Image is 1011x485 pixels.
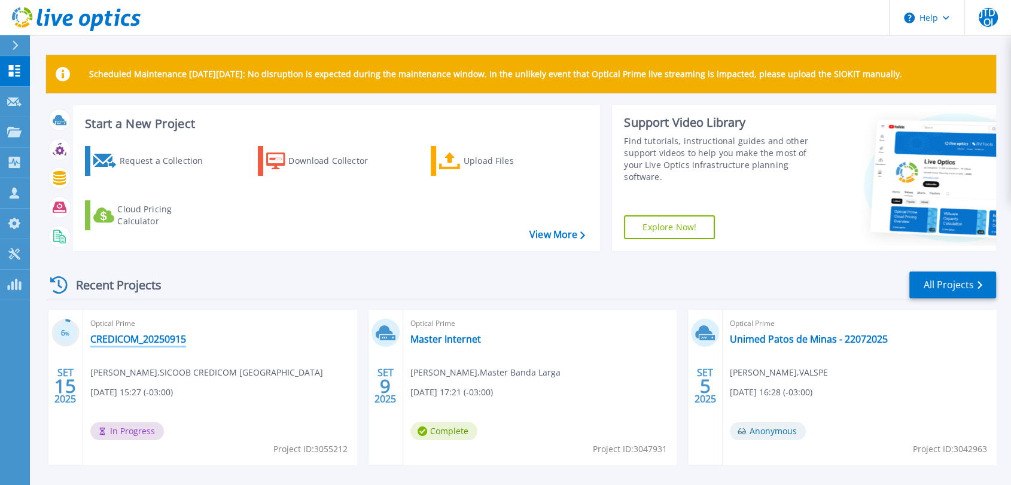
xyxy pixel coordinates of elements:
a: View More [529,229,585,240]
span: JTDOJ [979,8,998,27]
a: All Projects [909,272,996,298]
div: Upload Files [464,149,559,173]
span: In Progress [90,422,164,440]
span: [DATE] 17:21 (-03:00) [410,386,493,399]
span: [PERSON_NAME] , SICOOB CREDICOM [GEOGRAPHIC_DATA] [90,366,323,379]
span: [DATE] 15:27 (-03:00) [90,386,173,399]
a: Master Internet [410,333,481,345]
div: Cloud Pricing Calculator [117,203,213,227]
a: Explore Now! [624,215,715,239]
span: Optical Prime [730,317,989,330]
div: SET 2025 [694,364,717,408]
span: Project ID: 3042963 [913,443,987,456]
a: Download Collector [258,146,391,176]
a: Unimed Patos de Minas - 22072025 [730,333,888,345]
h3: 6 [51,327,80,340]
div: Recent Projects [46,270,178,300]
span: 15 [54,381,76,391]
a: Request a Collection [85,146,218,176]
a: Cloud Pricing Calculator [85,200,218,230]
span: [PERSON_NAME] , VALSPE [730,366,828,379]
span: Optical Prime [90,317,349,330]
span: 5 [700,381,711,391]
span: 9 [380,381,391,391]
div: Support Video Library [624,115,818,130]
span: [PERSON_NAME] , Master Banda Larga [410,366,561,379]
span: Complete [410,422,477,440]
h3: Start a New Project [85,117,584,130]
div: Find tutorials, instructional guides and other support videos to help you make the most of your L... [624,135,818,183]
span: [DATE] 16:28 (-03:00) [730,386,812,399]
span: Project ID: 3047931 [593,443,667,456]
div: Download Collector [288,149,384,173]
span: Project ID: 3055212 [273,443,348,456]
span: Anonymous [730,422,806,440]
a: CREDICOM_20250915 [90,333,186,345]
span: Optical Prime [410,317,669,330]
div: Request a Collection [119,149,215,173]
div: SET 2025 [374,364,397,408]
a: Upload Files [431,146,564,176]
div: SET 2025 [54,364,77,408]
p: Scheduled Maintenance [DATE][DATE]: No disruption is expected during the maintenance window. In t... [89,69,902,79]
span: % [65,330,69,337]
